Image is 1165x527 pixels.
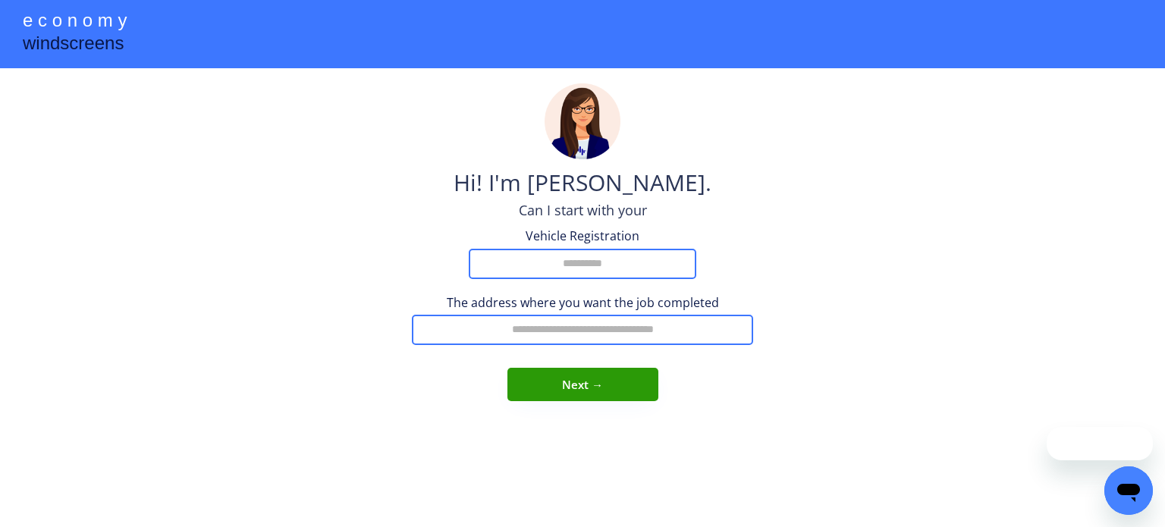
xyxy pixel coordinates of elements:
[23,30,124,60] div: windscreens
[507,368,658,401] button: Next →
[545,83,620,159] img: madeline.png
[519,201,647,220] div: Can I start with your
[454,167,711,201] div: Hi! I'm [PERSON_NAME].
[1104,466,1153,515] iframe: Button to launch messaging window
[23,8,127,36] div: e c o n o m y
[412,294,753,311] div: The address where you want the job completed
[507,227,658,244] div: Vehicle Registration
[1047,427,1153,460] iframe: Message from company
